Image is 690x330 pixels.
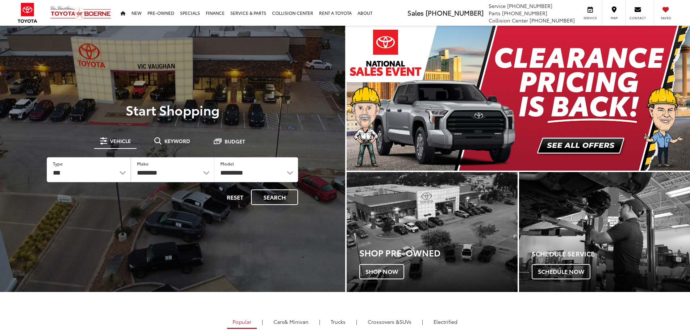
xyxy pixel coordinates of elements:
[426,8,484,17] span: [PHONE_NUMBER]
[489,9,501,17] span: Parts
[359,248,518,257] h3: Shop Pre-Owned
[362,316,417,328] a: SUVs
[221,189,250,205] button: Reset
[284,318,309,325] span: & Minivan
[110,138,131,143] span: Vehicle
[227,316,257,329] a: Popular
[317,318,322,325] li: |
[489,2,506,9] span: Service
[428,316,463,328] a: Electrified
[347,172,518,292] a: Shop Pre-Owned Shop Now
[30,103,315,117] p: Start Shopping
[347,40,398,156] button: Click to view previous picture.
[630,16,646,20] span: Contact
[530,17,575,24] span: [PHONE_NUMBER]
[420,318,425,325] li: |
[268,316,314,328] a: Cars
[359,264,404,279] span: Shop Now
[507,2,552,9] span: [PHONE_NUMBER]
[502,9,547,17] span: [PHONE_NUMBER]
[658,16,674,20] span: Saved
[260,318,265,325] li: |
[519,172,690,292] a: Schedule Service Schedule Now
[639,40,690,156] button: Click to view next picture.
[407,8,424,17] span: Sales
[137,160,149,167] label: Make
[368,318,400,325] span: Crossovers &
[251,189,298,205] button: Search
[164,138,190,143] span: Keyword
[532,264,590,279] span: Schedule Now
[225,139,245,144] span: Budget
[53,160,63,167] label: Type
[582,16,598,20] span: Service
[532,250,690,258] h4: Schedule Service
[519,172,690,292] div: Toyota
[325,316,351,328] a: Trucks
[354,318,359,325] li: |
[50,5,112,20] img: Vic Vaughan Toyota of Boerne
[220,160,234,167] label: Model
[489,17,528,24] span: Collision Center
[347,172,518,292] div: Toyota
[606,16,622,20] span: Map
